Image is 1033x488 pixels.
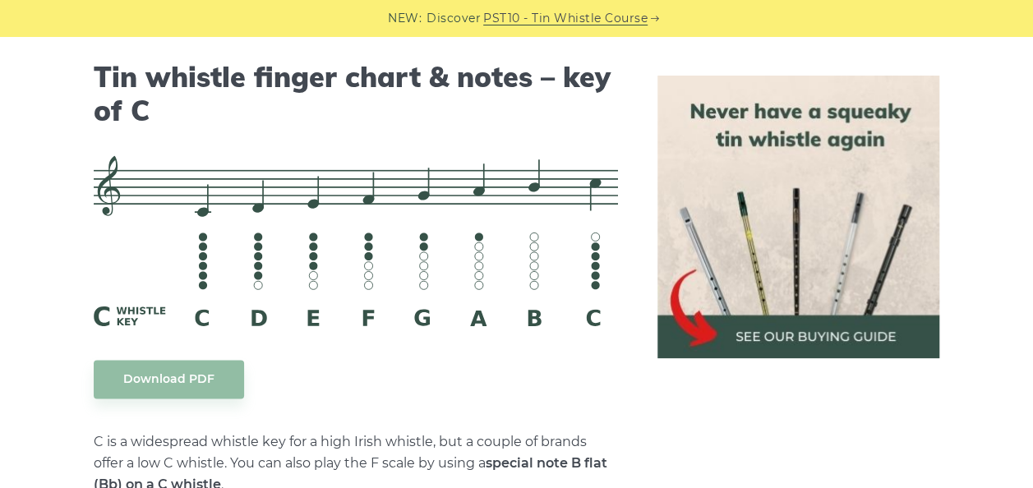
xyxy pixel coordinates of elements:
[388,9,422,28] span: NEW:
[483,9,648,28] a: PST10 - Tin Whistle Course
[94,360,244,398] a: Download PDF
[657,76,940,358] img: tin whistle buying guide
[94,155,618,326] img: C Whistle Fingering Chart And Notes
[94,61,618,128] h2: Tin whistle finger chart & notes – key of C
[427,9,481,28] span: Discover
